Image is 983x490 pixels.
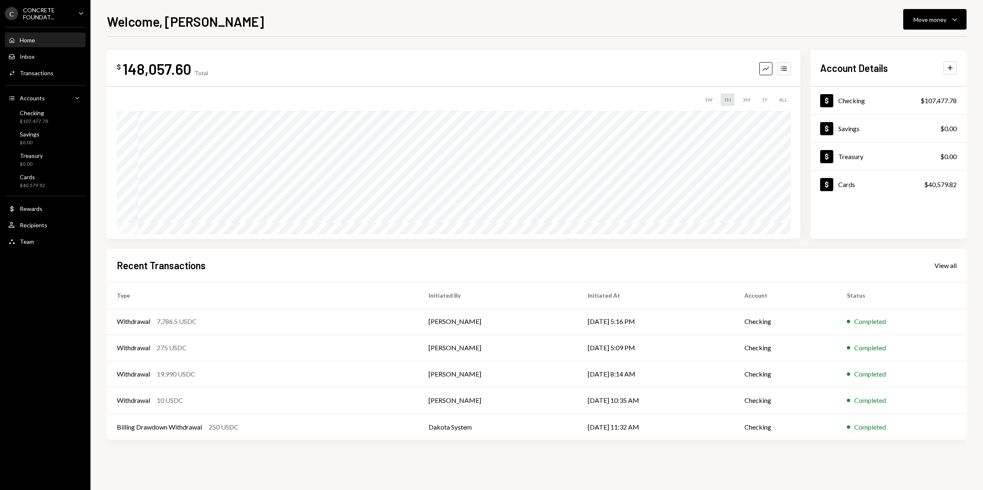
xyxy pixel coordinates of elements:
div: CONCRETE FOUNDAT... [23,7,72,21]
div: Completed [854,422,886,432]
th: Account [735,282,837,308]
a: View all [934,261,957,270]
div: 148,057.60 [123,60,191,78]
a: Checking$107,477.78 [5,107,86,127]
div: Rewards [20,205,42,212]
div: Savings [20,131,39,138]
td: Checking [735,335,837,361]
div: 1W [701,93,716,106]
div: $0.00 [20,139,39,146]
div: Completed [854,317,886,326]
a: Savings$0.00 [810,115,967,142]
div: $0.00 [940,152,957,162]
td: [DATE] 5:16 PM [578,308,735,335]
h2: Account Details [820,61,888,75]
div: Checking [838,97,865,104]
button: Move money [903,9,967,30]
div: Home [20,37,35,44]
h1: Welcome, [PERSON_NAME] [107,13,264,30]
a: Cards$40,579.82 [810,171,967,198]
div: Recipients [20,222,47,229]
div: 250 USDC [209,422,239,432]
td: [PERSON_NAME] [419,335,578,361]
a: Transactions [5,65,86,80]
div: $0.00 [20,161,43,168]
div: 275 USDC [157,343,187,353]
div: $40,579.82 [20,182,45,189]
td: [DATE] 10:35 AM [578,387,735,414]
div: $107,477.78 [20,118,48,125]
div: $0.00 [940,124,957,134]
div: Completed [854,343,886,353]
div: 1M [721,93,735,106]
a: Inbox [5,49,86,64]
div: Treasury [838,153,863,160]
td: Checking [735,361,837,387]
th: Type [107,282,419,308]
td: Checking [735,308,837,335]
a: Recipients [5,217,86,232]
a: Team [5,234,86,249]
div: 10 USDC [157,395,183,405]
div: Transactions [20,69,53,76]
th: Initiated By [419,282,578,308]
div: Checking [20,109,48,116]
a: Accounts [5,90,86,105]
td: [PERSON_NAME] [419,387,578,414]
td: Dakota System [419,414,578,440]
div: Move money [913,15,946,24]
h2: Recent Transactions [117,259,206,272]
td: [PERSON_NAME] [419,308,578,335]
th: Status [837,282,967,308]
a: Home [5,32,86,47]
div: Cards [20,173,45,180]
a: Treasury$0.00 [810,143,967,170]
div: Accounts [20,95,45,102]
div: Withdrawal [117,369,150,379]
div: Treasury [20,152,43,159]
div: 3M [740,93,753,106]
div: Completed [854,395,886,405]
td: Checking [735,414,837,440]
th: Initiated At [578,282,735,308]
div: Total [195,69,208,76]
a: Cards$40,579.82 [5,171,86,191]
td: [DATE] 5:09 PM [578,335,735,361]
div: $40,579.82 [924,180,957,190]
div: $107,477.78 [920,96,957,106]
div: Inbox [20,53,35,60]
div: Cards [838,180,855,188]
div: Billing Drawdown Withdrawal [117,422,202,432]
div: Withdrawal [117,317,150,326]
div: ALL [776,93,791,106]
div: Team [20,238,34,245]
a: Treasury$0.00 [5,150,86,169]
a: Savings$0.00 [5,128,86,148]
div: $ [117,63,121,71]
a: Rewards [5,201,86,216]
div: Withdrawal [117,395,150,405]
div: Completed [854,369,886,379]
div: Withdrawal [117,343,150,353]
div: 7,786.5 USDC [157,317,197,326]
td: [DATE] 8:14 AM [578,361,735,387]
td: [DATE] 11:32 AM [578,414,735,440]
div: 1Y [758,93,771,106]
div: Savings [838,125,860,132]
td: [PERSON_NAME] [419,361,578,387]
td: Checking [735,387,837,414]
a: Checking$107,477.78 [810,87,967,114]
div: 19,990 USDC [157,369,195,379]
div: C [5,7,18,20]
